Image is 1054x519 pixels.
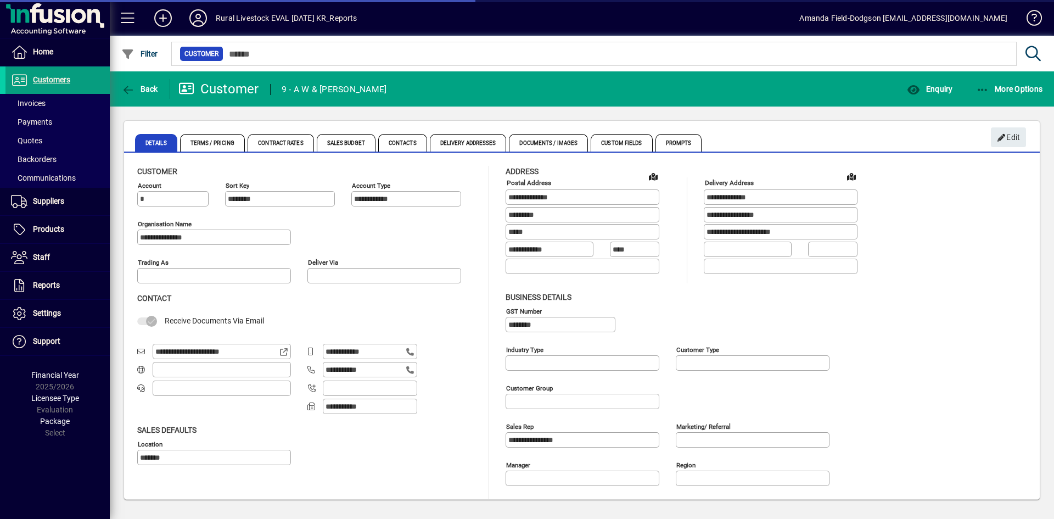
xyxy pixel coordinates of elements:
[248,134,313,152] span: Contract Rates
[282,81,387,98] div: 9 - A W & [PERSON_NAME]
[11,118,52,126] span: Payments
[506,384,553,392] mat-label: Customer group
[33,225,64,233] span: Products
[976,85,1043,93] span: More Options
[178,80,259,98] div: Customer
[119,44,161,64] button: Filter
[11,136,42,145] span: Quotes
[226,182,249,189] mat-label: Sort key
[11,99,46,108] span: Invoices
[138,259,169,266] mat-label: Trading as
[904,79,955,99] button: Enquiry
[378,134,427,152] span: Contacts
[5,150,110,169] a: Backorders
[33,337,60,345] span: Support
[5,113,110,131] a: Payments
[973,79,1046,99] button: More Options
[33,47,53,56] span: Home
[1018,2,1040,38] a: Knowledge Base
[33,197,64,205] span: Suppliers
[799,9,1007,27] div: Amanda Field-Dodgson [EMAIL_ADDRESS][DOMAIN_NAME]
[33,75,70,84] span: Customers
[5,328,110,355] a: Support
[33,253,50,261] span: Staff
[644,168,662,185] a: View on map
[5,188,110,215] a: Suppliers
[180,134,245,152] span: Terms / Pricing
[308,259,338,266] mat-label: Deliver via
[506,422,534,430] mat-label: Sales rep
[135,134,177,152] span: Details
[506,461,530,468] mat-label: Manager
[655,134,702,152] span: Prompts
[119,79,161,99] button: Back
[137,426,197,434] span: Sales defaults
[991,127,1026,147] button: Edit
[5,169,110,187] a: Communications
[5,216,110,243] a: Products
[138,220,192,228] mat-label: Organisation name
[33,309,61,317] span: Settings
[352,182,390,189] mat-label: Account Type
[506,293,571,302] span: Business details
[181,8,216,28] button: Profile
[907,85,952,93] span: Enquiry
[997,129,1021,147] span: Edit
[216,9,357,27] div: Rural Livestock EVAL [DATE] KR_Reports
[843,168,860,185] a: View on map
[110,79,170,99] app-page-header-button: Back
[506,167,539,176] span: Address
[506,307,542,315] mat-label: GST Number
[5,94,110,113] a: Invoices
[138,182,161,189] mat-label: Account
[676,422,731,430] mat-label: Marketing/ Referral
[5,300,110,327] a: Settings
[5,131,110,150] a: Quotes
[5,244,110,271] a: Staff
[121,49,158,58] span: Filter
[11,155,57,164] span: Backorders
[506,345,543,353] mat-label: Industry type
[676,461,696,468] mat-label: Region
[33,281,60,289] span: Reports
[138,440,162,448] mat-label: Location
[5,38,110,66] a: Home
[509,134,588,152] span: Documents / Images
[11,174,76,182] span: Communications
[145,8,181,28] button: Add
[591,134,652,152] span: Custom Fields
[137,167,177,176] span: Customer
[121,85,158,93] span: Back
[430,134,507,152] span: Delivery Addresses
[165,316,264,325] span: Receive Documents Via Email
[5,272,110,299] a: Reports
[137,294,171,303] span: Contact
[676,345,719,353] mat-label: Customer type
[317,134,375,152] span: Sales Budget
[31,394,79,403] span: Licensee Type
[184,48,218,59] span: Customer
[40,417,70,426] span: Package
[31,371,79,380] span: Financial Year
